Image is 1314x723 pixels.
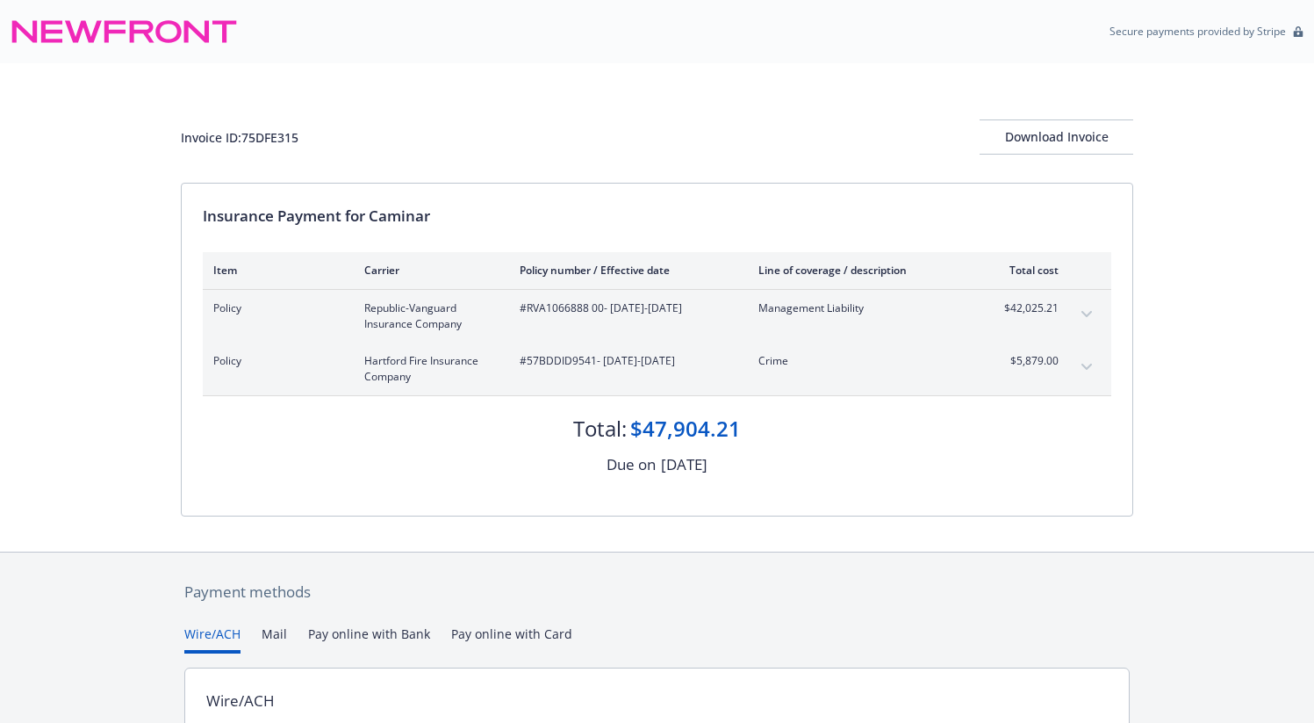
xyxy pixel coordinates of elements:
[607,453,656,476] div: Due on
[181,128,298,147] div: Invoice ID: 75DFE315
[661,453,707,476] div: [DATE]
[203,290,1111,343] div: PolicyRepublic-Vanguard Insurance Company#RVA1066888 00- [DATE]-[DATE]Management Liability$42,025...
[213,263,336,278] div: Item
[520,300,730,316] span: #RVA1066888 00 - [DATE]-[DATE]
[980,120,1133,154] div: Download Invoice
[364,300,492,332] span: Republic-Vanguard Insurance Company
[630,414,741,444] div: $47,904.21
[203,343,1111,395] div: PolicyHartford Fire Insurance Company#57BDDID9541- [DATE]-[DATE]Crime$5,879.00expand content
[758,263,965,278] div: Line of coverage / description
[203,205,1111,228] div: Insurance Payment for Caminar
[1073,353,1101,381] button: expand content
[1109,24,1286,39] p: Secure payments provided by Stripe
[520,263,730,278] div: Policy number / Effective date
[213,300,336,316] span: Policy
[364,263,492,278] div: Carrier
[993,300,1059,316] span: $42,025.21
[758,353,965,369] span: Crime
[184,581,1130,604] div: Payment methods
[308,625,430,654] button: Pay online with Bank
[364,353,492,385] span: Hartford Fire Insurance Company
[213,353,336,369] span: Policy
[980,119,1133,155] button: Download Invoice
[1073,300,1101,329] button: expand content
[184,625,241,654] button: Wire/ACH
[451,625,572,654] button: Pay online with Card
[520,353,730,369] span: #57BDDID9541 - [DATE]-[DATE]
[573,414,627,444] div: Total:
[993,353,1059,369] span: $5,879.00
[262,625,287,654] button: Mail
[758,300,965,316] span: Management Liability
[993,263,1059,278] div: Total cost
[206,690,275,712] div: Wire/ACH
